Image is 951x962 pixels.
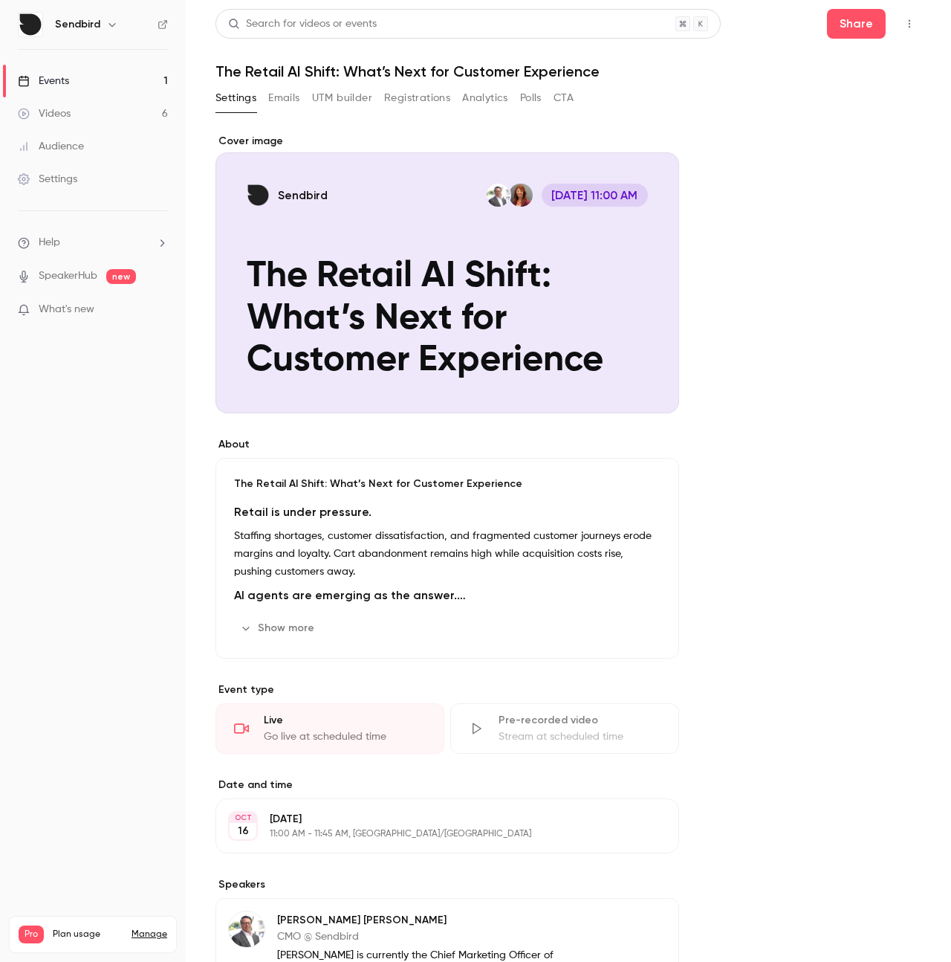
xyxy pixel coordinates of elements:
[554,86,574,110] button: CTA
[277,929,582,944] p: CMO @ Sendbird
[150,303,168,317] iframe: Noticeable Trigger
[229,911,264,947] img: Charles Studt
[234,587,660,604] h2: AI agents are emerging as the answer.
[215,778,679,792] label: Date and time
[39,302,94,317] span: What's new
[18,139,84,154] div: Audience
[499,729,660,744] div: Stream at scheduled time
[277,913,582,928] p: [PERSON_NAME] [PERSON_NAME]
[238,824,249,839] p: 16
[18,172,77,187] div: Settings
[53,929,123,940] span: Plan usage
[215,62,921,80] h1: The Retail AI Shift: What’s Next for Customer Experience
[39,235,60,251] span: Help
[215,877,679,892] label: Speakers
[106,269,136,284] span: new
[268,86,299,110] button: Emails
[520,86,542,110] button: Polls
[215,437,679,452] label: About
[215,134,679,413] section: Cover image
[462,86,508,110] button: Analytics
[270,812,600,827] p: [DATE]
[55,17,100,32] h6: Sendbird
[19,926,44,943] span: Pro
[234,503,660,521] h2: Retail is under pressure.
[264,713,426,728] div: Live
[234,477,660,491] p: The Retail AI Shift: What’s Next for Customer Experience
[18,106,71,121] div: Videos
[18,74,69,88] div: Events
[230,813,256,823] div: OCT
[450,703,679,754] div: Pre-recorded videoStream at scheduled time
[827,9,886,39] button: Share
[215,682,679,697] p: Event type
[270,828,600,840] p: 11:00 AM - 11:45 AM, [GEOGRAPHIC_DATA]/[GEOGRAPHIC_DATA]
[228,16,377,32] div: Search for videos or events
[234,616,323,640] button: Show more
[215,134,679,149] label: Cover image
[39,268,97,284] a: SpeakerHub
[312,86,372,110] button: UTM builder
[18,235,168,251] li: help-dropdown-opener
[499,713,660,728] div: Pre-recorded video
[215,703,444,754] div: LiveGo live at scheduled time
[19,13,42,36] img: Sendbird
[215,86,256,110] button: Settings
[234,527,660,581] p: Staffing shortages, customer dissatisfaction, and fragmented customer journeys erode margins and ...
[264,729,426,744] div: Go live at scheduled time
[132,929,167,940] a: Manage
[384,86,450,110] button: Registrations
